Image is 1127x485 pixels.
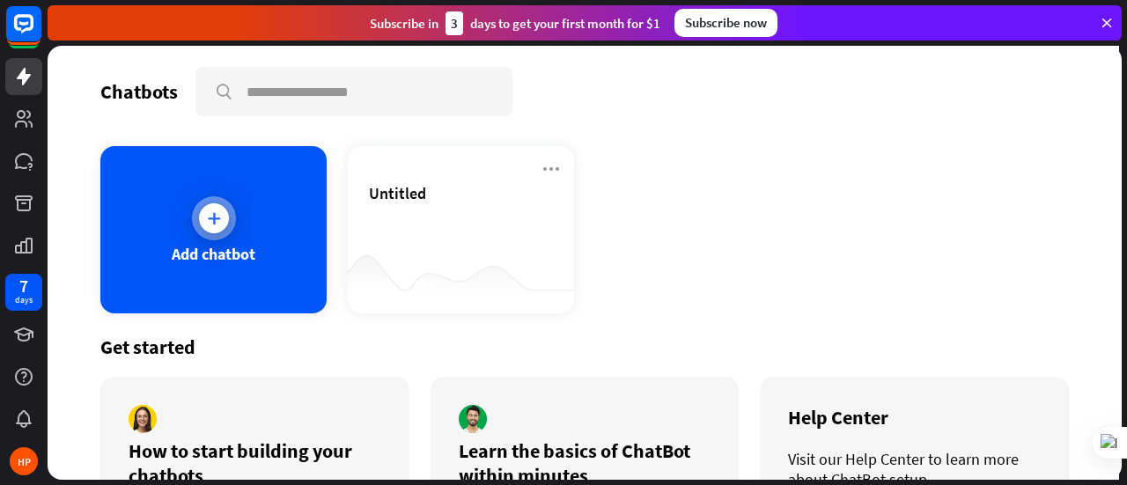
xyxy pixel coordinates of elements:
div: Subscribe now [674,9,777,37]
div: days [15,294,33,306]
div: Get started [100,334,1069,359]
span: Untitled [369,183,426,203]
div: Add chatbot [172,244,255,264]
img: author [129,405,157,433]
div: Help Center [788,405,1041,430]
div: 7 [19,278,28,294]
button: Open LiveChat chat widget [14,7,67,60]
div: Chatbots [100,79,178,104]
a: 7 days [5,274,42,311]
div: Subscribe in days to get your first month for $1 [370,11,660,35]
img: author [459,405,487,433]
div: HP [10,447,38,475]
div: 3 [446,11,463,35]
